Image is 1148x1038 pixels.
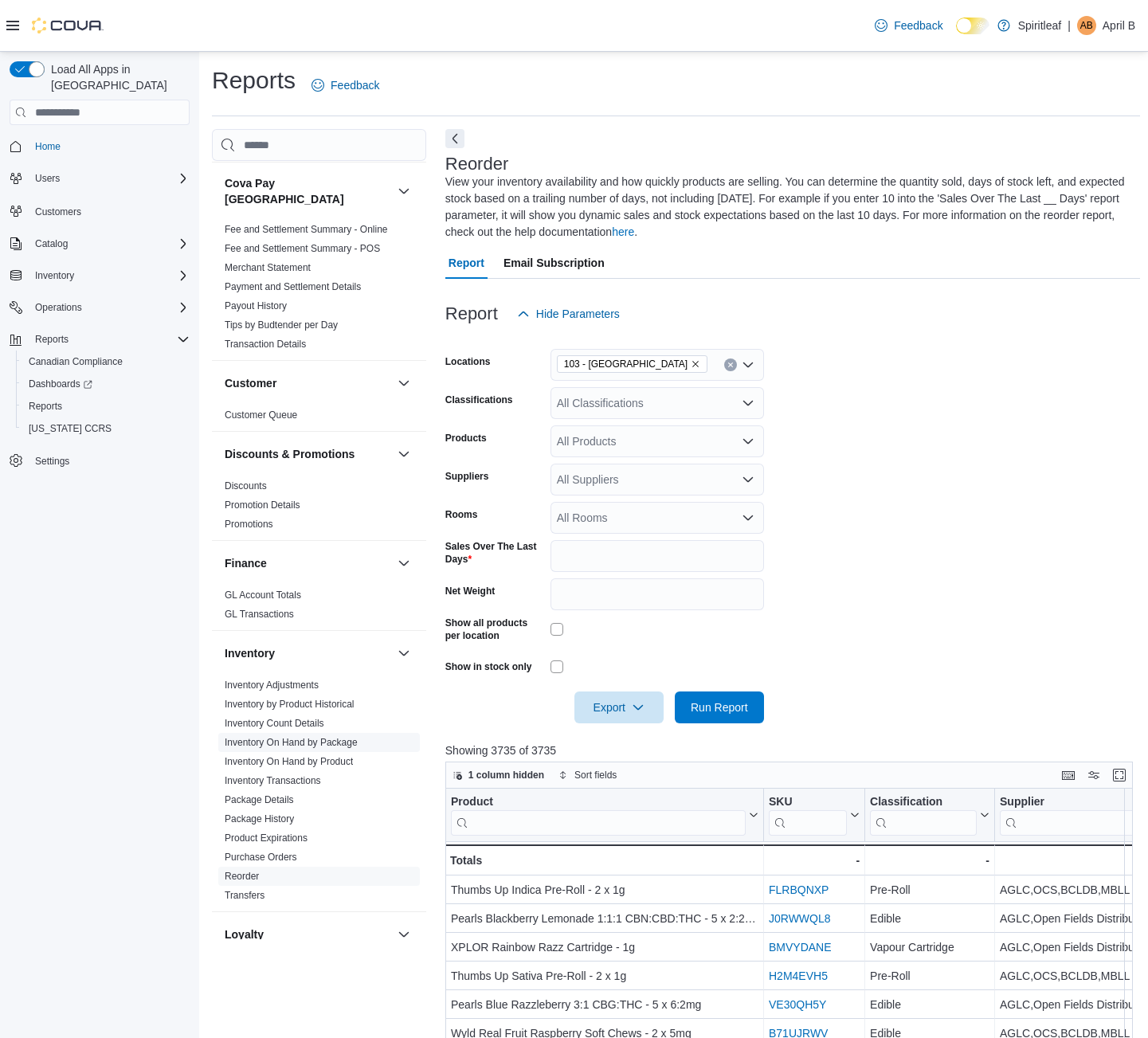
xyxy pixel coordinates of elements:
[3,135,196,158] button: Home
[29,452,76,471] a: Settings
[394,925,413,944] button: Loyalty
[742,511,754,524] button: Open list of options
[35,237,68,250] span: Catalog
[769,795,847,836] div: SKU URL
[1084,766,1103,785] button: Display options
[22,374,99,394] a: Dashboards
[225,890,264,901] a: Transfers
[3,199,196,222] button: Customers
[450,851,758,870] div: Totals
[742,397,754,409] button: Open list of options
[552,766,623,785] button: Sort fields
[225,698,355,711] span: Inventory by Product Historical
[451,880,758,899] div: Thumbs Up Indica Pre-Roll - 2 x 1g
[451,795,746,810] div: Product
[22,419,190,438] span: Washington CCRS
[511,298,626,330] button: Hide Parameters
[225,832,308,844] span: Product Expirations
[225,832,308,844] a: Product Expirations
[16,417,196,440] button: [US_STATE] CCRS
[870,851,989,870] div: -
[870,880,989,899] div: Pre-Roll
[225,737,358,748] a: Inventory On Hand by Package
[29,355,123,368] span: Canadian Compliance
[225,608,294,621] span: GL Transactions
[22,397,69,416] a: Reports
[225,645,391,661] button: Inventory
[3,328,196,351] button: Reports
[564,356,688,372] span: 103 - [GEOGRAPHIC_DATA]
[3,264,196,287] button: Inventory
[225,851,297,864] span: Purchase Orders
[742,473,754,486] button: Open list of options
[29,451,190,471] span: Settings
[449,247,484,279] span: Report
[225,261,311,274] span: Merchant Statement
[225,375,391,391] button: Customer
[446,766,550,785] button: 1 column hidden
[225,718,324,729] a: Inventory Count Details
[29,330,75,349] button: Reports
[16,351,196,373] button: Canadian Compliance
[35,206,81,218] span: Customers
[16,395,196,417] button: Reports
[769,883,829,896] a: FLRBQNXP
[451,795,758,836] button: Product
[331,77,379,93] span: Feedback
[35,455,69,468] span: Settings
[1103,16,1135,35] p: April B
[22,419,118,438] a: [US_STATE] CCRS
[29,422,112,435] span: [US_STATE] CCRS
[225,446,391,462] button: Discounts & Promotions
[3,167,196,190] button: Users
[29,266,190,285] span: Inventory
[225,871,259,882] a: Reorder
[612,225,634,238] a: here
[305,69,386,101] a: Feedback
[225,774,321,787] span: Inventory Transactions
[225,813,294,825] a: Package History
[445,394,513,406] label: Classifications
[225,280,361,293] span: Payment and Settlement Details
[29,169,66,188] button: Users
[724,358,737,371] button: Clear input
[225,409,297,421] a: Customer Queue
[225,319,338,331] a: Tips by Budtender per Day
[212,586,426,630] div: Finance
[16,373,196,395] a: Dashboards
[35,140,61,153] span: Home
[225,852,297,863] a: Purchase Orders
[394,182,413,201] button: Cova Pay [GEOGRAPHIC_DATA]
[225,645,275,661] h3: Inventory
[445,660,532,673] label: Show in stock only
[212,676,426,911] div: Inventory
[3,233,196,255] button: Catalog
[225,756,353,767] a: Inventory On Hand by Product
[10,128,190,514] nav: Complex example
[225,519,273,530] a: Promotions
[225,518,273,531] span: Promotions
[29,136,190,156] span: Home
[225,300,287,312] span: Payout History
[225,590,301,601] a: GL Account Totals
[225,446,355,462] h3: Discounts & Promotions
[574,769,617,781] span: Sort fields
[225,338,306,351] span: Transaction Details
[225,555,267,571] h3: Finance
[29,137,67,156] a: Home
[691,699,748,715] span: Run Report
[29,378,92,390] span: Dashboards
[225,813,294,825] span: Package History
[22,352,129,371] a: Canadian Compliance
[225,555,391,571] button: Finance
[225,175,391,207] h3: Cova Pay [GEOGRAPHIC_DATA]
[212,65,296,96] h1: Reports
[225,609,294,620] a: GL Transactions
[212,405,426,431] div: Customer
[445,432,487,445] label: Products
[225,926,391,942] button: Loyalty
[29,234,74,253] button: Catalog
[870,795,977,810] div: Classification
